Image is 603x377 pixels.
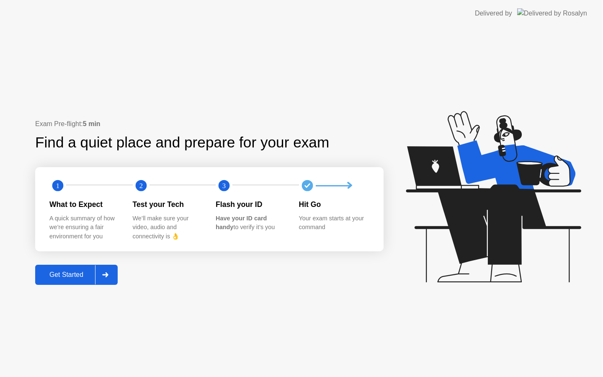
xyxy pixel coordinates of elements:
[35,265,118,285] button: Get Started
[56,182,59,190] text: 1
[475,8,512,18] div: Delivered by
[299,214,369,232] div: Your exam starts at your command
[133,214,203,241] div: We’ll make sure your video, audio and connectivity is 👌
[299,199,369,210] div: Hit Go
[216,199,286,210] div: Flash your ID
[35,132,330,154] div: Find a quiet place and prepare for your exam
[222,182,226,190] text: 3
[139,182,142,190] text: 2
[38,271,95,279] div: Get Started
[49,214,119,241] div: A quick summary of how we’re ensuring a fair environment for you
[83,120,100,127] b: 5 min
[133,199,203,210] div: Test your Tech
[216,215,267,231] b: Have your ID card handy
[35,119,384,129] div: Exam Pre-flight:
[517,8,587,18] img: Delivered by Rosalyn
[216,214,286,232] div: to verify it’s you
[49,199,119,210] div: What to Expect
